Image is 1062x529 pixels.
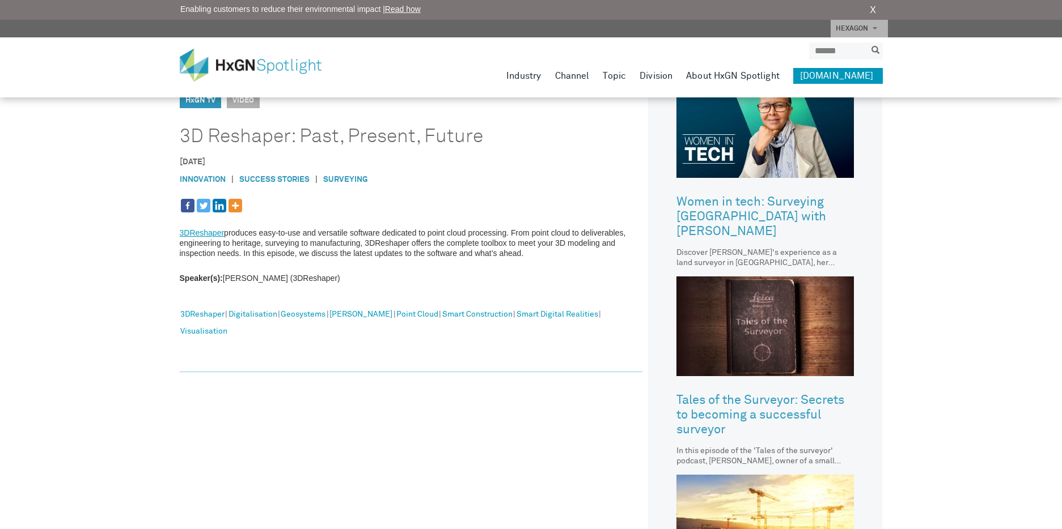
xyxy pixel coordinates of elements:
[676,385,854,446] a: Tales of the Surveyor: Secrets to becoming a successful surveyor
[229,199,242,212] a: More
[329,308,392,322] a: [PERSON_NAME]
[603,68,626,84] a: Topic
[396,308,438,322] a: Point Cloud
[676,248,854,268] div: Discover [PERSON_NAME]'s experience as a land surveyor in [GEOGRAPHIC_DATA], her embrace of techn...
[831,20,888,37] a: HEXAGON
[180,325,227,339] a: Visualisation
[385,5,421,14] a: Read how
[227,92,260,108] span: Video
[181,199,194,212] a: Facebook
[180,3,421,15] span: Enabling customers to reduce their environmental impact |
[239,176,310,184] a: Success Stories
[180,125,610,148] h1: 3D Reshaper: Past, Present, Future
[323,176,368,184] a: Surveying
[226,174,239,186] span: |
[197,199,210,212] a: Twitter
[310,174,323,186] span: |
[281,308,325,322] a: Geosystems
[180,308,225,322] a: 3DReshaper
[676,186,854,248] a: Women in tech: Surveying [GEOGRAPHIC_DATA] with [PERSON_NAME]
[442,308,513,322] a: Smart Construction
[180,274,223,283] strong: Speaker(s):
[180,228,225,237] a: 3DReshaper
[555,68,590,84] a: Channel
[676,78,854,178] img: Women in tech: Surveying South Africa with Tumeka Bikitsha
[686,68,780,84] a: About HxGN Spotlight
[517,308,598,322] a: Smart Digital Realities
[180,176,226,184] a: Innovation
[870,3,876,17] a: X
[229,308,277,322] a: Digitalisation
[180,273,643,283] p: [PERSON_NAME] (3DReshaper)
[180,298,643,349] div: | | | | | | |
[213,199,226,212] a: Linkedin
[180,49,339,82] img: HxGN Spotlight
[676,446,854,466] div: In this episode of the 'Tales of the surveyor' podcast, [PERSON_NAME], owner of a small surveying...
[180,158,205,166] time: [DATE]
[676,276,854,376] img: Tales of the Surveyor: Secrets to becoming a successful surveyor
[180,228,643,258] p: produces easy-to-use and versatile software dedicated to point cloud processing. From point cloud...
[640,68,672,84] a: Division
[793,68,883,84] a: [DOMAIN_NAME]
[506,68,541,84] a: Industry
[185,97,215,104] a: HxGN TV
